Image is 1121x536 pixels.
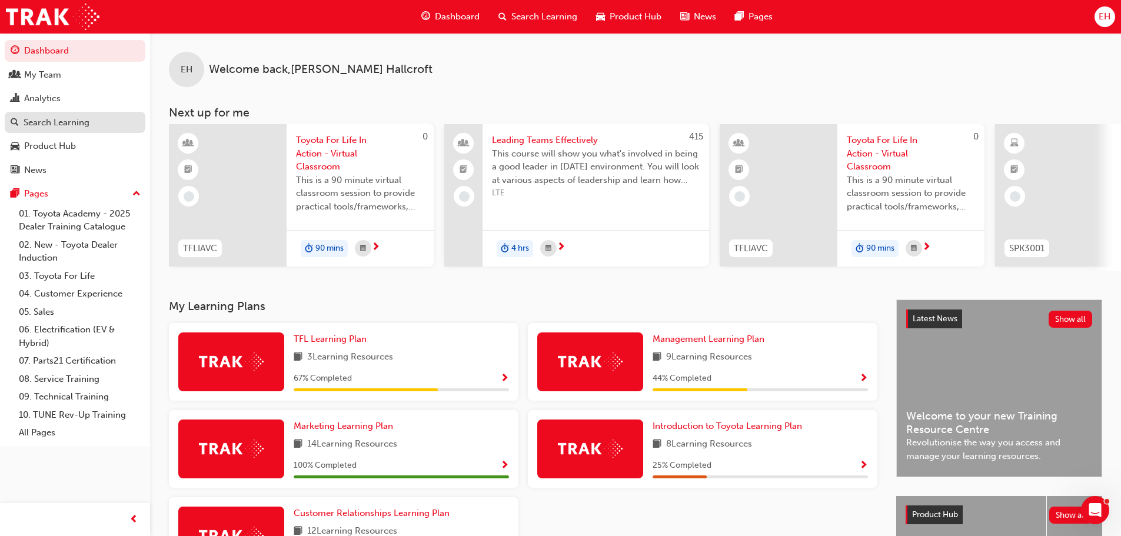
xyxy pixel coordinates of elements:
span: learningRecordVerb_NONE-icon [184,191,194,202]
span: search-icon [11,118,19,128]
button: DashboardMy TeamAnalyticsSearch LearningProduct HubNews [5,38,145,183]
span: 0 [973,131,979,142]
span: This is a 90 minute virtual classroom session to provide practical tools/frameworks, behaviours a... [296,174,424,214]
span: next-icon [371,242,380,253]
span: calendar-icon [545,241,551,256]
div: My Team [24,68,61,82]
button: Show all [1049,507,1093,524]
span: learningRecordVerb_NONE-icon [734,191,745,202]
span: Toyota For Life In Action - Virtual Classroom [847,134,975,174]
a: 07. Parts21 Certification [14,352,145,370]
span: book-icon [653,350,661,365]
a: Latest NewsShow all [906,309,1092,328]
a: News [5,159,145,181]
img: Trak [558,440,623,458]
a: Introduction to Toyota Learning Plan [653,420,807,433]
span: Revolutionise the way you access and manage your learning resources. [906,436,1092,462]
a: guage-iconDashboard [412,5,489,29]
span: Show Progress [500,374,509,384]
span: book-icon [294,437,302,452]
span: car-icon [11,141,19,152]
span: 0 [423,131,428,142]
span: booktick-icon [184,162,192,178]
a: car-iconProduct Hub [587,5,671,29]
button: Show Progress [500,458,509,473]
a: news-iconNews [671,5,726,29]
span: calendar-icon [911,241,917,256]
span: duration-icon [501,241,509,257]
button: Show all [1049,311,1093,328]
span: Latest News [913,314,957,324]
a: Customer Relationships Learning Plan [294,507,454,520]
span: This course will show you what's involved in being a good leader in [DATE] environment. You will ... [492,147,700,187]
span: booktick-icon [1010,162,1019,178]
iframe: Intercom live chat [1081,496,1109,524]
span: booktick-icon [735,162,743,178]
span: duration-icon [305,241,313,257]
span: Customer Relationships Learning Plan [294,508,450,518]
a: Trak [6,4,99,30]
button: Show Progress [859,371,868,386]
span: Pages [749,10,773,24]
a: 05. Sales [14,303,145,321]
span: book-icon [653,437,661,452]
span: 44 % Completed [653,372,711,385]
span: Management Learning Plan [653,334,764,344]
span: people-icon [11,70,19,81]
span: news-icon [11,165,19,176]
span: book-icon [294,350,302,365]
div: Search Learning [24,116,89,129]
span: Show Progress [859,461,868,471]
span: TFL Learning Plan [294,334,367,344]
span: Show Progress [500,461,509,471]
img: Trak [199,440,264,458]
span: 3 Learning Resources [307,350,393,365]
a: Latest NewsShow allWelcome to your new Training Resource CentreRevolutionise the way you access a... [896,299,1102,477]
img: Trak [199,352,264,371]
a: Product Hub [5,135,145,157]
a: All Pages [14,424,145,442]
span: TFLIAVC [734,242,768,255]
span: calendar-icon [360,241,366,256]
span: 9 Learning Resources [666,350,752,365]
h3: My Learning Plans [169,299,877,313]
span: people-icon [460,136,468,151]
span: SPK3001 [1009,242,1045,255]
a: Management Learning Plan [653,332,769,346]
a: 10. TUNE Rev-Up Training [14,406,145,424]
span: EH [1099,10,1110,24]
span: prev-icon [129,512,138,527]
span: up-icon [132,187,141,202]
span: learningRecordVerb_NONE-icon [459,191,470,202]
span: next-icon [557,242,566,253]
span: 90 mins [315,242,344,255]
span: chart-icon [11,94,19,104]
a: 01. Toyota Academy - 2025 Dealer Training Catalogue [14,205,145,236]
button: Pages [5,183,145,205]
span: 67 % Completed [294,372,352,385]
span: TFLIAVC [183,242,217,255]
span: Search Learning [511,10,577,24]
span: learningRecordVerb_NONE-icon [1010,191,1020,202]
span: guage-icon [11,46,19,56]
h3: Next up for me [150,106,1121,119]
a: 09. Technical Training [14,388,145,406]
a: 0TFLIAVCToyota For Life In Action - Virtual ClassroomThis is a 90 minute virtual classroom sessio... [169,124,434,267]
button: Show Progress [500,371,509,386]
span: EH [181,63,192,76]
span: Product Hub [912,510,958,520]
span: pages-icon [735,9,744,24]
span: booktick-icon [460,162,468,178]
a: Dashboard [5,40,145,62]
img: Trak [558,352,623,371]
span: search-icon [498,9,507,24]
span: Product Hub [610,10,661,24]
span: 90 mins [866,242,894,255]
a: 02. New - Toyota Dealer Induction [14,236,145,267]
span: Toyota For Life In Action - Virtual Classroom [296,134,424,174]
div: Analytics [24,92,61,105]
span: learningResourceType_ELEARNING-icon [1010,136,1019,151]
span: 14 Learning Resources [307,437,397,452]
span: 25 % Completed [653,459,711,472]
